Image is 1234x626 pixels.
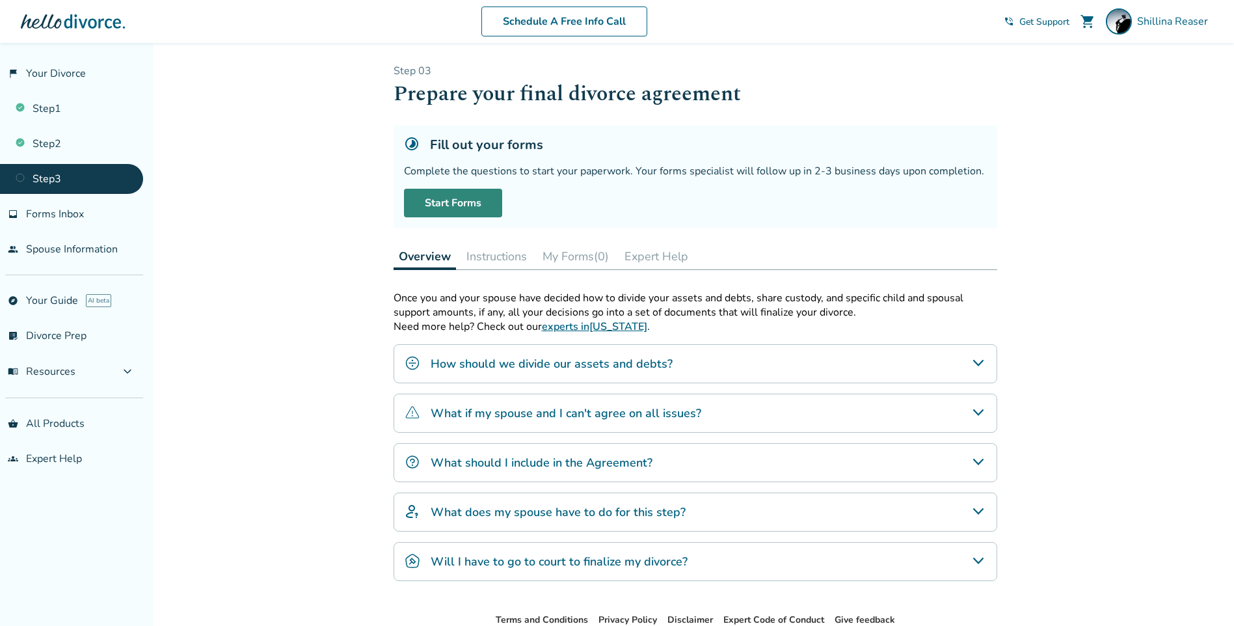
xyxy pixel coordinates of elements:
[431,454,652,471] h4: What should I include in the Agreement?
[394,291,997,320] div: Once you and your spouse have decided how to divide your assets and debts, share custody, and spe...
[431,504,686,521] h4: What does my spouse have to do for this step?
[8,454,18,464] span: groups
[8,244,18,254] span: people
[8,364,75,379] span: Resources
[1137,14,1213,29] span: Shillina Reaser
[394,542,997,581] div: Will I have to go to court to finalize my divorce?
[394,243,456,270] button: Overview
[8,209,18,219] span: inbox
[26,207,84,221] span: Forms Inbox
[430,136,543,154] h5: Fill out your forms
[394,493,997,532] div: What does my spouse have to do for this step?
[394,344,997,383] div: How should we divide our assets and debts?
[496,614,588,626] a: Terms and Conditions
[8,68,18,79] span: flag_2
[8,418,18,429] span: shopping_basket
[619,243,693,269] button: Expert Help
[1004,16,1069,28] a: phone_in_talkGet Support
[537,243,614,269] button: My Forms(0)
[1080,14,1095,29] span: shopping_cart
[1106,8,1132,34] img: Shillina Reaser
[394,64,997,78] p: Step 0 3
[394,320,997,334] p: Need more help? Check out our .
[431,355,673,372] h4: How should we divide our assets and debts?
[405,405,420,420] img: What if my spouse and I can't agree on all issues?
[431,553,688,570] h4: Will I have to go to court to finalize my divorce?
[120,364,135,379] span: expand_more
[405,553,420,569] img: Will I have to go to court to finalize my divorce?
[394,394,997,433] div: What if my spouse and I can't agree on all issues?
[598,614,657,626] a: Privacy Policy
[1019,16,1069,28] span: Get Support
[394,78,997,110] h1: Prepare your final divorce agreement
[1169,564,1234,626] iframe: Chat Widget
[405,355,420,371] img: How should we divide our assets and debts?
[723,614,824,626] a: Expert Code of Conduct
[404,164,987,178] div: Complete the questions to start your paperwork. Your forms specialist will follow up in 2-3 busin...
[8,295,18,306] span: explore
[404,189,502,217] a: Start Forms
[542,320,647,334] a: experts in[US_STATE]
[1004,16,1014,27] span: phone_in_talk
[8,366,18,377] span: menu_book
[394,443,997,482] div: What should I include in the Agreement?
[431,405,701,422] h4: What if my spouse and I can't agree on all issues?
[481,7,647,36] a: Schedule A Free Info Call
[461,243,532,269] button: Instructions
[405,454,420,470] img: What should I include in the Agreement?
[405,504,420,519] img: What does my spouse have to do for this step?
[86,294,111,307] span: AI beta
[8,331,18,341] span: list_alt_check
